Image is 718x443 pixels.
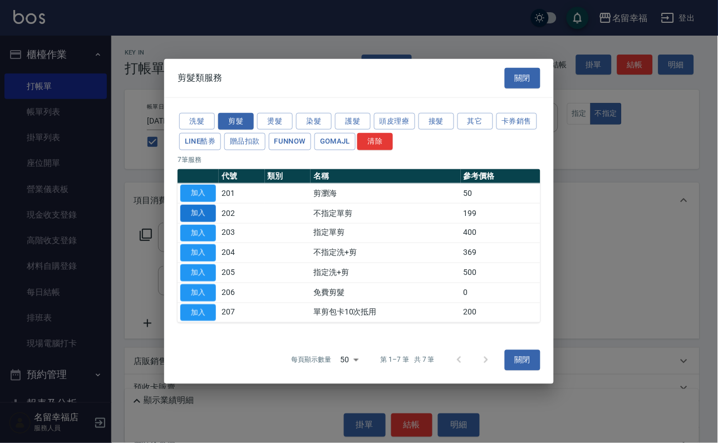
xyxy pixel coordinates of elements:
[180,264,216,282] button: 加入
[219,169,265,184] th: 代號
[419,112,454,130] button: 接髮
[311,223,460,243] td: 指定單剪
[180,244,216,262] button: 加入
[311,263,460,283] td: 指定洗+剪
[311,169,460,184] th: 名稱
[461,243,540,263] td: 369
[224,133,265,150] button: 贈品扣款
[219,203,265,223] td: 202
[461,263,540,283] td: 500
[219,303,265,323] td: 207
[505,350,540,371] button: 關閉
[180,205,216,222] button: 加入
[180,304,216,321] button: 加入
[311,183,460,203] td: 剪瀏海
[257,112,293,130] button: 燙髮
[311,303,460,323] td: 單剪包卡10次抵用
[180,284,216,302] button: 加入
[219,223,265,243] td: 203
[179,133,221,150] button: LINE酷券
[178,155,540,165] p: 7 筆服務
[219,283,265,303] td: 206
[292,355,332,365] p: 每頁顯示數量
[265,169,311,184] th: 類別
[461,183,540,203] td: 50
[335,112,371,130] button: 護髮
[461,283,540,303] td: 0
[180,224,216,242] button: 加入
[381,355,435,365] p: 第 1–7 筆 共 7 筆
[374,112,415,130] button: 頭皮理療
[496,112,538,130] button: 卡券銷售
[179,112,215,130] button: 洗髮
[218,112,254,130] button: 剪髮
[219,183,265,203] td: 201
[314,133,356,150] button: GOMAJL
[311,283,460,303] td: 免費剪髮
[311,203,460,223] td: 不指定單剪
[461,303,540,323] td: 200
[357,133,393,150] button: 清除
[180,185,216,202] button: 加入
[311,243,460,263] td: 不指定洗+剪
[178,72,222,83] span: 剪髮類服務
[458,112,493,130] button: 其它
[219,263,265,283] td: 205
[336,345,363,375] div: 50
[461,169,540,184] th: 參考價格
[461,223,540,243] td: 400
[296,112,332,130] button: 染髮
[461,203,540,223] td: 199
[269,133,311,150] button: FUNNOW
[505,68,540,88] button: 關閉
[219,243,265,263] td: 204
